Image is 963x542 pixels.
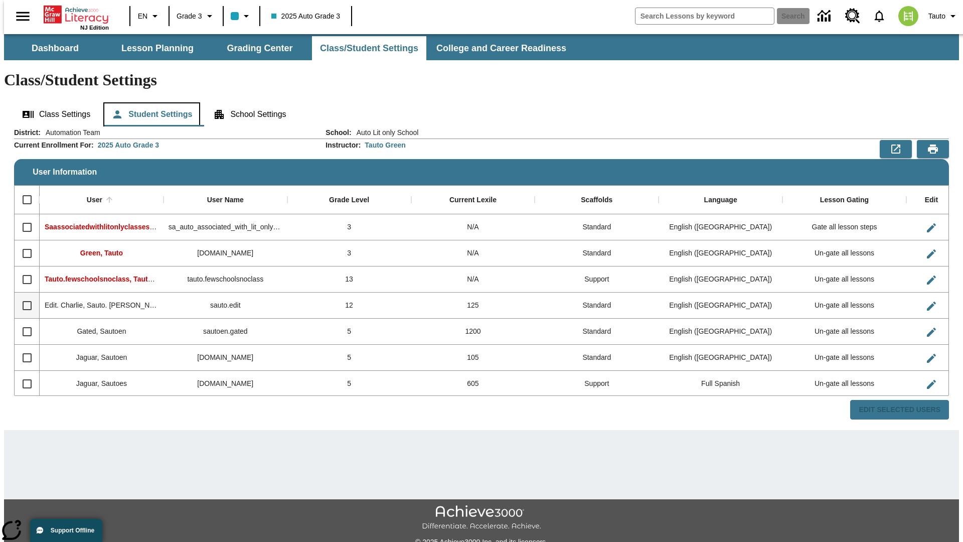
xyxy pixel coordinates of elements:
div: Standard [535,293,659,319]
span: Green, Tauto [80,249,123,257]
div: 105 [411,345,535,371]
div: tauto.fewschoolsnoclass [164,266,287,293]
div: Gate all lesson steps [782,214,906,240]
button: Dashboard [5,36,105,60]
span: Automation Team [41,127,100,138]
span: Gated, Sautoen [77,327,126,335]
div: sautoen.jaguar [164,345,287,371]
div: English (US) [659,293,782,319]
div: Edit [925,196,938,205]
button: Edit User [921,218,941,238]
div: SubNavbar [4,34,959,60]
span: 2025 Auto Grade 3 [271,11,341,22]
div: English (US) [659,214,782,240]
span: EN [138,11,147,22]
h1: Class/Student Settings [4,71,959,89]
div: Standard [535,240,659,266]
h2: Current Enrollment For : [14,141,94,150]
button: Class/Student Settings [312,36,426,60]
button: Edit User [921,244,941,264]
button: Select a new avatar [892,3,924,29]
span: User Information [33,168,97,177]
div: sautoes.jaguar [164,371,287,397]
div: tauto.green [164,240,287,266]
button: Profile/Settings [924,7,963,25]
div: 3 [287,214,411,240]
div: 5 [287,319,411,345]
button: Open side menu [8,2,38,31]
div: English (US) [659,266,782,293]
span: Jaguar, Sautoes [76,379,127,387]
a: Home [44,5,109,25]
img: Achieve3000 Differentiate Accelerate Achieve [422,505,541,531]
div: Un-gate all lessons [782,371,906,397]
a: Data Center [812,3,839,30]
div: SubNavbar [4,36,575,60]
div: Un-gate all lessons [782,345,906,371]
button: Edit User [921,374,941,394]
div: 5 [287,345,411,371]
a: Notifications [866,3,892,29]
div: Un-gate all lessons [782,319,906,345]
div: 1200 [411,319,535,345]
div: 605 [411,371,535,397]
div: Full Spanish [659,371,782,397]
h2: School : [326,128,351,137]
button: Grade: Grade 3, Select a grade [173,7,220,25]
div: Tauto Green [365,140,405,150]
h2: Instructor : [326,141,361,150]
input: search field [635,8,774,24]
button: Lesson Planning [107,36,208,60]
div: 13 [287,266,411,293]
div: 125 [411,293,535,319]
div: N/A [411,266,535,293]
button: Class color is light blue. Change class color [227,7,256,25]
div: N/A [411,214,535,240]
span: Grade 3 [177,11,202,22]
h2: District : [14,128,41,137]
div: User Information [14,127,949,420]
span: Tauto.fewschoolsnoclass, Tauto.fewschoolsnoclass [45,275,218,283]
div: Un-gate all lessons [782,240,906,266]
div: sauto.edit [164,293,287,319]
div: English (US) [659,345,782,371]
div: 12 [287,293,411,319]
div: Lesson Gating [820,196,869,205]
div: English (US) [659,319,782,345]
a: Resource Center, Will open in new tab [839,3,866,30]
span: Edit. Charlie, Sauto. Charlie [45,301,167,309]
div: Class/Student Settings [14,102,949,126]
div: Standard [535,214,659,240]
button: College and Career Readiness [428,36,574,60]
button: Edit User [921,270,941,290]
div: Standard [535,319,659,345]
div: English (US) [659,240,782,266]
button: Edit User [921,296,941,316]
span: Support Offline [51,527,94,534]
img: avatar image [898,6,918,26]
button: Support Offline [30,519,102,542]
button: Grading Center [210,36,310,60]
div: 3 [287,240,411,266]
div: Support [535,371,659,397]
span: Tauto [928,11,945,22]
button: Student Settings [103,102,200,126]
button: Language: EN, Select a language [133,7,166,25]
div: Un-gate all lessons [782,293,906,319]
span: Jaguar, Sautoen [76,353,127,361]
div: Language [704,196,737,205]
span: Saassociatedwithlitonlyclasses, Saassociatedwithlitonlyclasses [45,223,258,231]
button: School Settings [205,102,294,126]
div: sautoen.gated [164,319,287,345]
button: Edit User [921,348,941,368]
button: Export to CSV [880,140,912,158]
div: Scaffolds [581,196,612,205]
div: N/A [411,240,535,266]
div: Grade Level [329,196,369,205]
button: Class Settings [14,102,98,126]
span: NJ Edition [80,25,109,31]
span: Auto Lit only School [352,127,419,138]
div: Current Lexile [449,196,497,205]
button: Edit User [921,322,941,342]
div: Un-gate all lessons [782,266,906,293]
